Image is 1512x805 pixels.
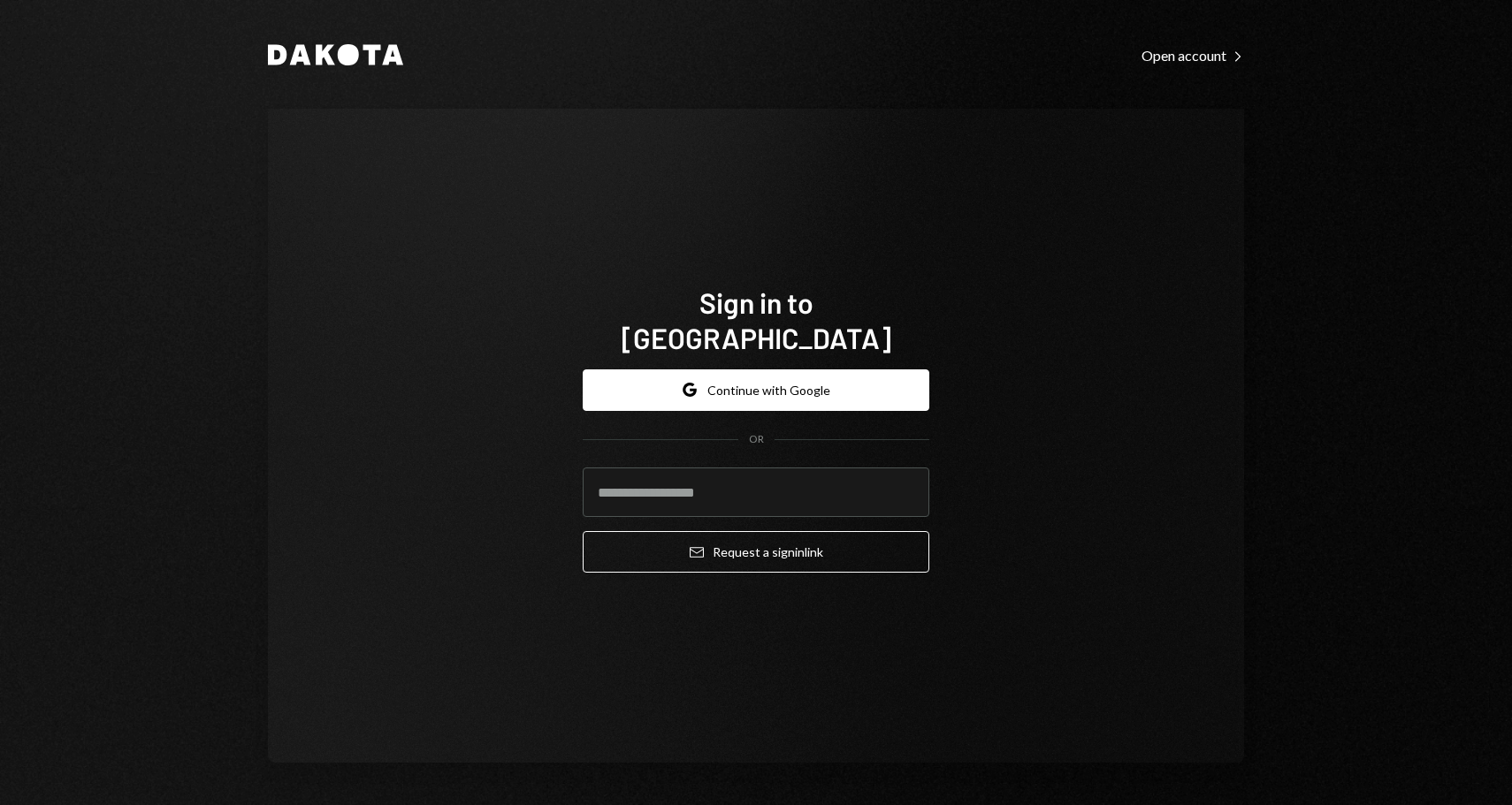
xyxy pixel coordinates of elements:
button: Continue with Google [583,369,929,411]
h1: Sign in to [GEOGRAPHIC_DATA] [583,285,929,355]
a: Open account [1142,45,1244,65]
button: Request a signinlink [583,531,929,573]
div: OR [749,432,764,447]
div: Open account [1142,47,1244,65]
